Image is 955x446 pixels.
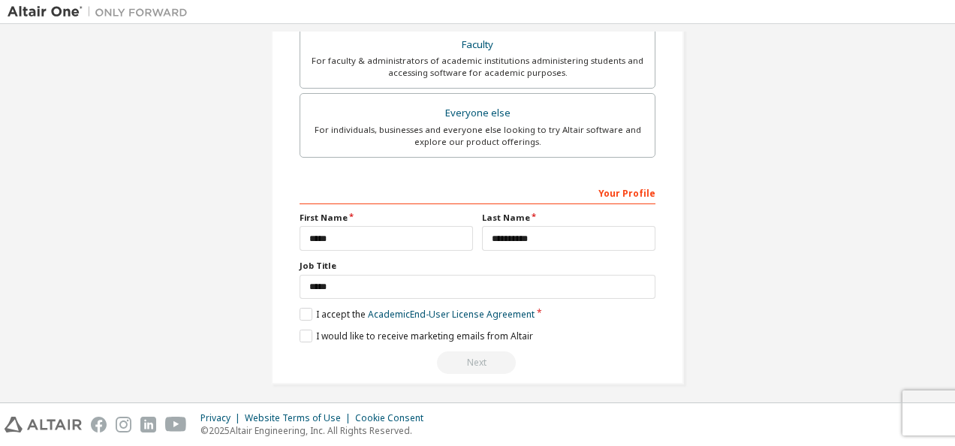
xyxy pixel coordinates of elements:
[300,351,655,374] div: Read and acccept EULA to continue
[300,180,655,204] div: Your Profile
[140,417,156,432] img: linkedin.svg
[482,212,655,224] label: Last Name
[165,417,187,432] img: youtube.svg
[368,308,535,321] a: Academic End-User License Agreement
[245,412,355,424] div: Website Terms of Use
[8,5,195,20] img: Altair One
[200,412,245,424] div: Privacy
[200,424,432,437] p: © 2025 Altair Engineering, Inc. All Rights Reserved.
[5,417,82,432] img: altair_logo.svg
[91,417,107,432] img: facebook.svg
[300,330,533,342] label: I would like to receive marketing emails from Altair
[309,124,646,148] div: For individuals, businesses and everyone else looking to try Altair software and explore our prod...
[309,55,646,79] div: For faculty & administrators of academic institutions administering students and accessing softwa...
[300,260,655,272] label: Job Title
[355,412,432,424] div: Cookie Consent
[116,417,131,432] img: instagram.svg
[309,35,646,56] div: Faculty
[300,212,473,224] label: First Name
[300,308,535,321] label: I accept the
[309,103,646,124] div: Everyone else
